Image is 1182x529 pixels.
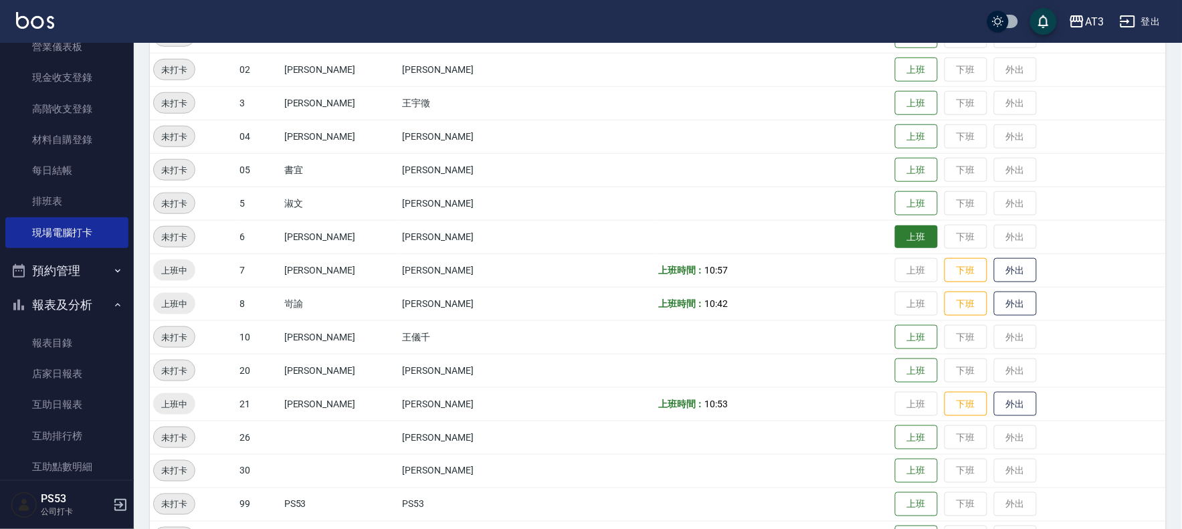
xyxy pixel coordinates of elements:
span: 上班中 [153,297,195,311]
a: 報表目錄 [5,328,128,358]
td: [PERSON_NAME] [399,187,537,220]
button: 登出 [1114,9,1166,34]
span: 未打卡 [154,96,195,110]
td: [PERSON_NAME] [281,354,399,387]
button: 報表及分析 [5,288,128,322]
a: 高階收支登錄 [5,94,128,124]
td: [PERSON_NAME] [399,120,537,153]
button: 上班 [895,459,938,484]
td: PS53 [281,488,399,521]
a: 店家日報表 [5,358,128,389]
button: 上班 [895,58,938,82]
a: 材料自購登錄 [5,124,128,155]
td: [PERSON_NAME] [281,220,399,253]
button: 上班 [895,158,938,183]
button: 上班 [895,91,938,116]
a: 現金收支登錄 [5,62,128,93]
img: Person [11,492,37,518]
p: 公司打卡 [41,506,109,518]
span: 未打卡 [154,230,195,244]
img: Logo [16,12,54,29]
button: 上班 [895,191,938,216]
td: [PERSON_NAME] [399,153,537,187]
span: 未打卡 [154,498,195,512]
span: 上班中 [153,397,195,411]
td: 7 [236,253,281,287]
span: 未打卡 [154,163,195,177]
a: 互助日報表 [5,389,128,420]
div: AT3 [1085,13,1104,30]
a: 排班表 [5,186,128,217]
b: 上班時間： [658,298,705,309]
button: 上班 [895,225,938,249]
a: 互助排行榜 [5,421,128,451]
td: [PERSON_NAME] [399,287,537,320]
span: 未打卡 [154,364,195,378]
a: 營業儀表板 [5,31,128,62]
td: [PERSON_NAME] [399,387,537,421]
td: 10 [236,320,281,354]
td: [PERSON_NAME] [281,253,399,287]
b: 上班時間： [658,265,705,276]
button: 上班 [895,124,938,149]
button: 上班 [895,425,938,450]
span: 10:57 [705,265,728,276]
button: save [1030,8,1057,35]
td: 20 [236,354,281,387]
td: [PERSON_NAME] [399,454,537,488]
td: [PERSON_NAME] [281,320,399,354]
span: 未打卡 [154,330,195,344]
td: 3 [236,86,281,120]
button: 下班 [945,258,987,283]
span: 10:53 [705,399,728,409]
button: 上班 [895,358,938,383]
td: [PERSON_NAME] [281,53,399,86]
td: 王儀千 [399,320,537,354]
td: [PERSON_NAME] [399,421,537,454]
td: 淑文 [281,187,399,220]
td: [PERSON_NAME] [399,220,537,253]
td: 8 [236,287,281,320]
td: [PERSON_NAME] [281,86,399,120]
span: 未打卡 [154,431,195,445]
span: 未打卡 [154,130,195,144]
td: [PERSON_NAME] [281,387,399,421]
td: 05 [236,153,281,187]
td: 21 [236,387,281,421]
td: 5 [236,187,281,220]
td: PS53 [399,488,537,521]
button: 下班 [945,392,987,417]
td: 書宜 [281,153,399,187]
button: 外出 [994,392,1037,417]
button: AT3 [1064,8,1109,35]
a: 每日結帳 [5,155,128,186]
button: 外出 [994,292,1037,316]
b: 上班時間： [658,399,705,409]
td: 岢諭 [281,287,399,320]
button: 外出 [994,258,1037,283]
span: 10:42 [705,298,728,309]
td: 02 [236,53,281,86]
td: [PERSON_NAME] [399,53,537,86]
a: 現場電腦打卡 [5,217,128,248]
td: [PERSON_NAME] [399,253,537,287]
button: 預約管理 [5,253,128,288]
span: 未打卡 [154,464,195,478]
button: 上班 [895,325,938,350]
a: 互助點數明細 [5,451,128,482]
td: 26 [236,421,281,454]
button: 上班 [895,492,938,517]
h5: PS53 [41,492,109,506]
span: 上班中 [153,263,195,278]
td: 99 [236,488,281,521]
td: 30 [236,454,281,488]
td: 6 [236,220,281,253]
span: 未打卡 [154,63,195,77]
span: 未打卡 [154,197,195,211]
td: 王宇徵 [399,86,537,120]
td: [PERSON_NAME] [281,120,399,153]
button: 下班 [945,292,987,316]
td: [PERSON_NAME] [399,354,537,387]
td: 04 [236,120,281,153]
